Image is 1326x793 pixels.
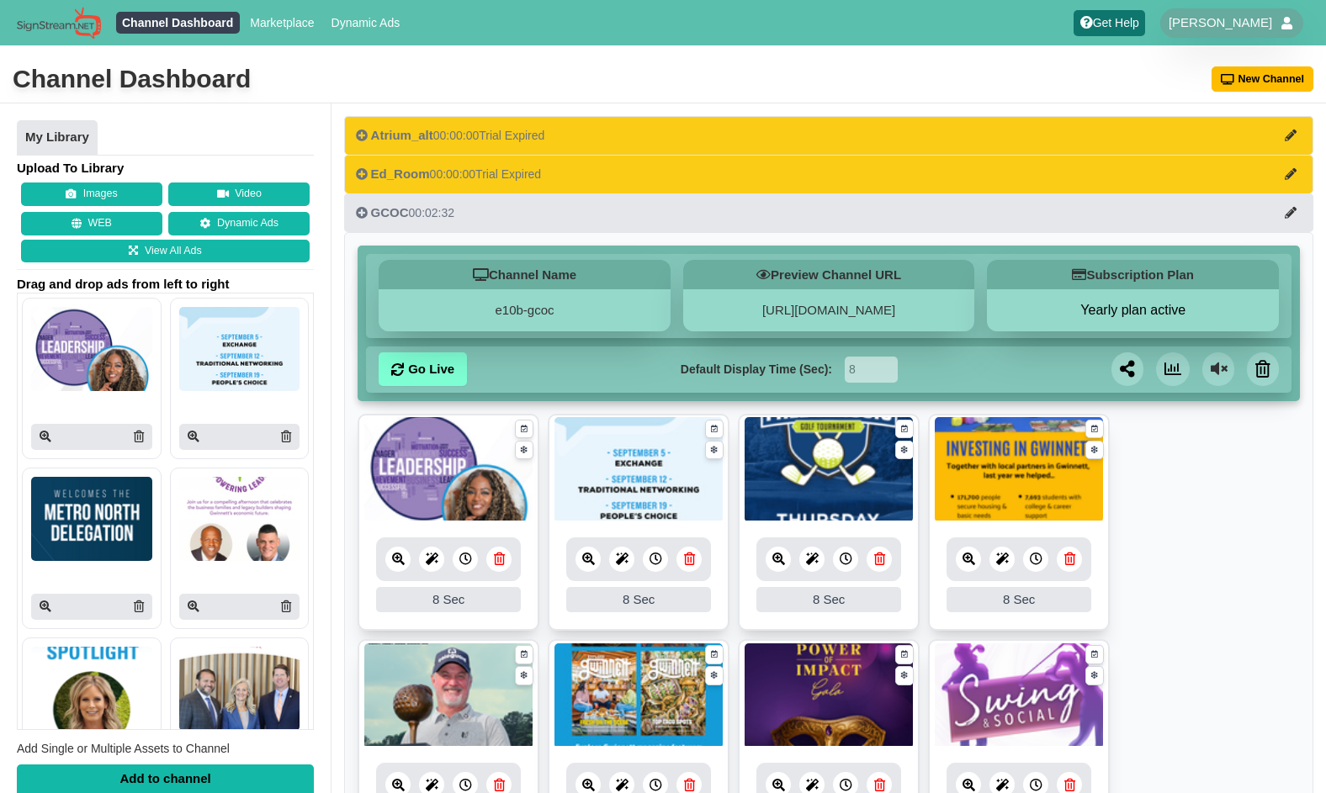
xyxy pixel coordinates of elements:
img: 3.994 mb [935,417,1103,522]
span: Trial Expired [479,129,544,142]
span: Atrium_alt [371,128,433,142]
button: Ed_Room00:00:00Trial Expired [344,155,1313,193]
img: 2.316 mb [554,643,723,748]
div: 8 Sec [947,587,1091,612]
img: P250x250 image processing20250908 996236 1w0lz5u [179,477,300,561]
a: Dynamic Ads [168,212,310,235]
img: 4.659 mb [935,643,1103,748]
input: Seconds [845,357,898,383]
a: My Library [17,120,98,156]
div: 00:02:32 [356,204,454,221]
img: P250x250 image processing20250908 996236 t81omi [31,477,152,561]
img: 11.268 mb [364,643,533,748]
img: 2.016 mb [364,417,533,522]
a: Dynamic Ads [325,12,406,34]
button: Images [21,182,162,206]
h5: Channel Name [379,260,671,289]
div: 00:00:00 [356,166,541,182]
img: 2.226 mb [745,643,913,748]
img: P250x250 image processing20250905 996236 1m5yy1w [179,647,300,731]
div: 8 Sec [566,587,711,612]
span: Add Single or Multiple Assets to Channel [17,742,230,755]
img: P250x250 image processing20250915 1472544 u3jpqp [31,307,152,391]
a: Marketplace [244,12,321,34]
h5: Preview Channel URL [683,260,975,289]
img: P250x250 image processing20250915 1472544 1fhtlgu [179,307,300,391]
button: WEB [21,212,162,235]
h4: Upload To Library [17,160,314,177]
span: Ed_Room [371,167,430,181]
span: GCOC [371,205,409,219]
div: 8 Sec [376,587,521,612]
div: e10b-gcoc [379,289,671,331]
a: Go Live [379,352,467,386]
button: New Channel [1212,66,1314,92]
button: Yearly plan active [987,302,1279,319]
img: P250x250 image processing20250908 996236 vcst9o [31,647,152,731]
a: View All Ads [21,240,310,263]
img: 2.459 mb [745,417,913,522]
span: Drag and drop ads from left to right [17,276,314,293]
a: [URL][DOMAIN_NAME] [762,303,895,317]
img: Sign Stream.NET [17,7,101,40]
span: Trial Expired [475,167,541,181]
h5: Subscription Plan [987,260,1279,289]
img: 1305.703 kb [554,417,723,522]
span: [PERSON_NAME] [1169,14,1272,31]
div: 00:00:00 [356,127,545,144]
div: 8 Sec [756,587,901,612]
a: Channel Dashboard [116,12,240,34]
label: Default Display Time (Sec): [681,361,832,378]
button: GCOC00:02:32 [344,193,1313,232]
div: Channel Dashboard [13,62,251,96]
button: Video [168,182,310,206]
button: Atrium_alt00:00:00Trial Expired [344,116,1313,155]
a: Get Help [1074,10,1145,36]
